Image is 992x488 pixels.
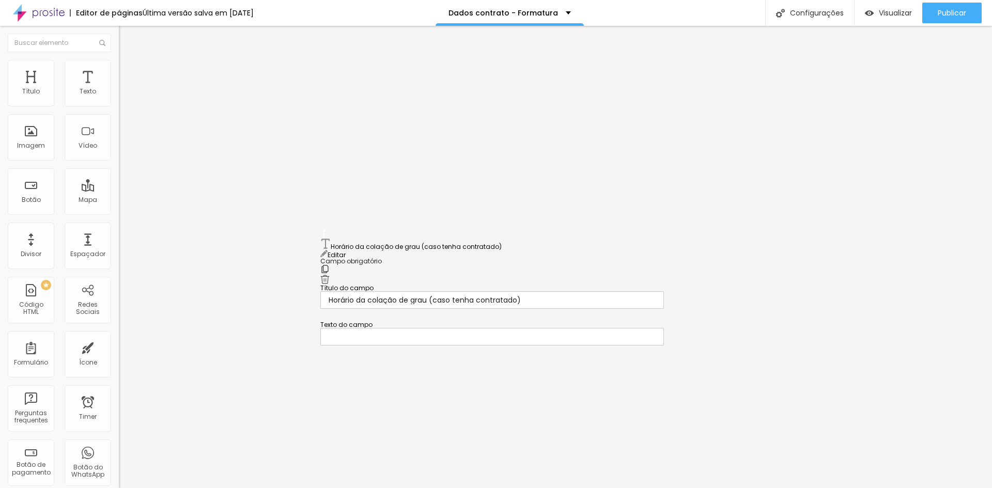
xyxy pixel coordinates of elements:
[79,142,97,149] div: Vídeo
[10,410,51,424] div: Perguntas frequentes
[14,359,48,366] div: Formulário
[10,301,51,316] div: Código HTML
[938,9,966,17] span: Publicar
[79,413,97,420] div: Timer
[67,301,108,316] div: Redes Sociais
[17,142,45,149] div: Imagem
[865,9,874,18] img: view-1.svg
[99,40,105,46] img: Icone
[879,9,912,17] span: Visualizar
[143,9,254,17] div: Última versão salva em [DATE]
[855,3,922,23] button: Visualizar
[79,196,97,203] div: Mapa
[80,88,96,95] div: Texto
[22,196,41,203] div: Botão
[67,464,108,479] div: Botão do WhatsApp
[70,250,105,258] div: Espaçador
[21,250,41,258] div: Divisor
[448,9,558,17] p: Dados contrato - Formatura
[8,34,111,52] input: Buscar elemento
[79,359,97,366] div: Ícone
[10,461,51,476] div: Botão de pagamento
[70,9,143,17] div: Editor de páginas
[776,9,785,18] img: Icone
[22,88,40,95] div: Título
[922,3,982,23] button: Publicar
